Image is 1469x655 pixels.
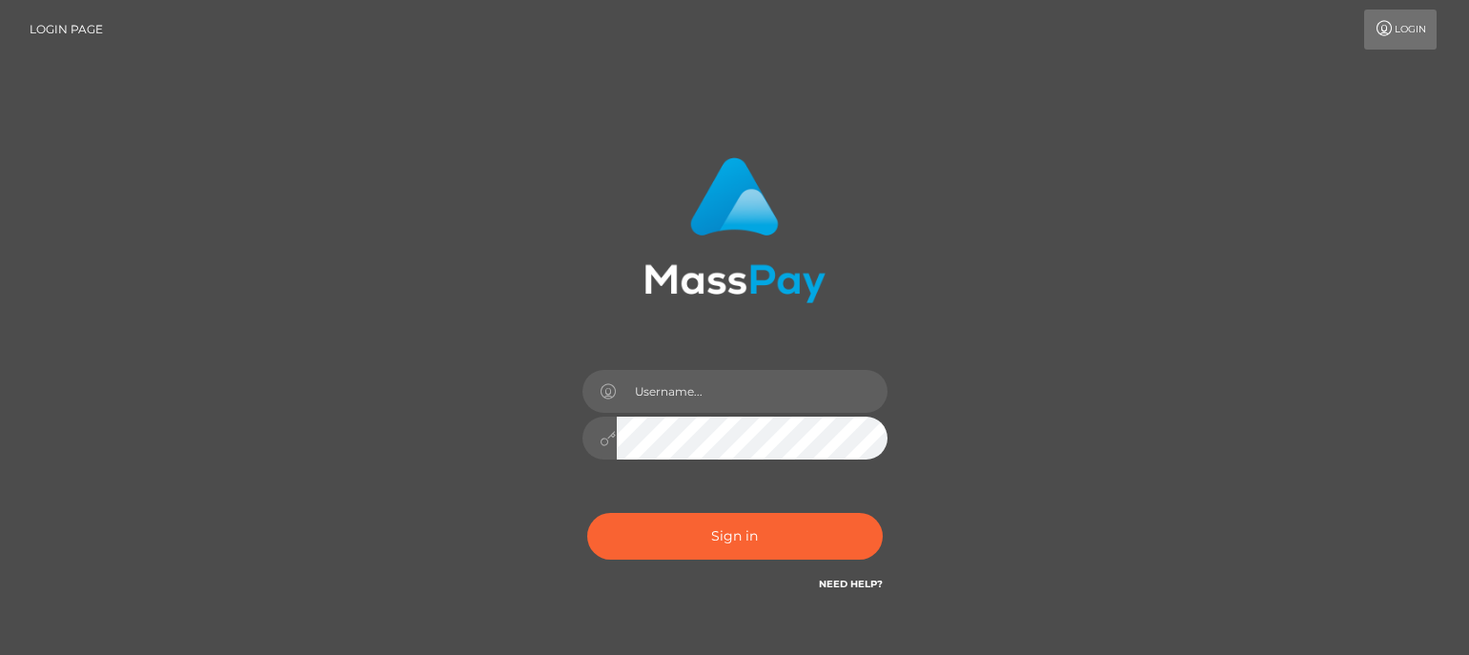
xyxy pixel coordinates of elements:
[819,578,883,590] a: Need Help?
[644,157,826,303] img: MassPay Login
[30,10,103,50] a: Login Page
[587,513,883,560] button: Sign in
[617,370,888,413] input: Username...
[1364,10,1437,50] a: Login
